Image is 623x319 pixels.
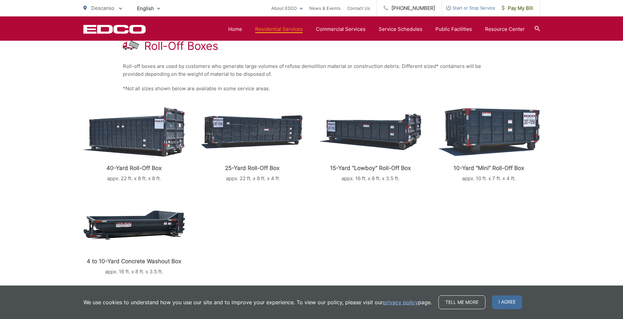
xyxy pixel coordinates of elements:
[438,295,485,309] a: Tell me more
[438,165,540,171] p: 10-Yard “Mini” Roll-Off Box
[91,5,114,11] span: Descanso
[83,175,185,182] p: appx. 22 ft. x 8 ft. x 8 ft.
[320,114,421,150] img: roll-off-lowboy.png
[228,25,242,33] a: Home
[320,175,421,182] p: appx. 16 ft. x 8 ft. x 3.5 ft.
[435,25,472,33] a: Public Facilities
[438,108,540,156] img: roll-off-mini.png
[255,25,303,33] a: Residential Services
[347,4,370,12] a: Contact Us
[201,175,303,182] p: appx. 22 ft. x 8 ft. x 4 ft
[83,210,185,240] img: roll-off-concrete.png
[201,165,303,171] p: 25-Yard Roll-Off Box
[83,165,185,171] p: 40-Yard Roll-Off Box
[123,62,501,78] p: Roll-off boxes are used by customers who generate large volumes of refuse demolition material or ...
[492,295,522,309] span: I agree
[144,39,218,53] h1: Roll-Off Boxes
[132,3,165,14] span: English
[123,85,501,93] p: *Not all sizes shown below are available in some service areas.
[485,25,525,33] a: Resource Center
[83,268,185,276] p: appx. 16 ft. x 8 ft. x 3.5 ft.
[83,258,185,265] p: 4 to 10-Yard Concrete Washout Box
[379,25,422,33] a: Service Schedules
[83,25,146,34] a: EDCD logo. Return to the homepage.
[320,165,421,171] p: 15-Yard “Lowboy” Roll-Off Box
[271,4,303,12] a: About EDCO
[502,4,533,12] span: Pay My Bill
[83,107,185,157] img: roll-off-40-yard.png
[309,4,341,12] a: News & Events
[83,298,432,306] p: We use cookies to understand how you use our site and to improve your experience. To view our pol...
[438,175,540,182] p: appx. 10 ft. x 7 ft. x 4 ft.
[201,115,303,149] img: roll-off-25-yard.png
[316,25,366,33] a: Commercial Services
[383,298,418,306] a: privacy policy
